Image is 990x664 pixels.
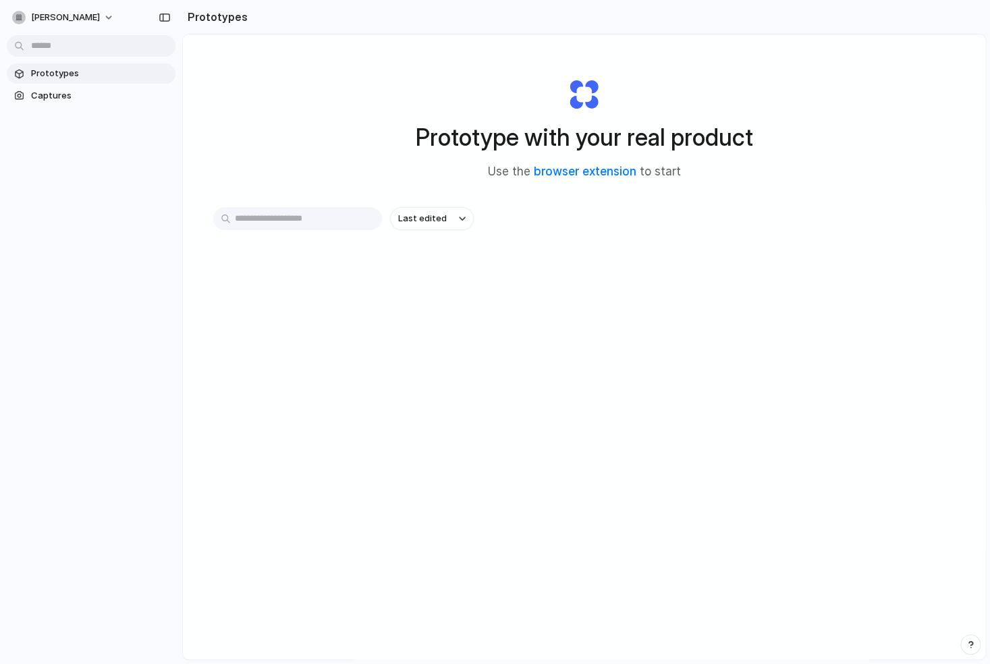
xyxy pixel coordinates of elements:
[31,89,170,103] span: Captures
[7,63,175,84] a: Prototypes
[488,163,681,181] span: Use the to start
[182,9,248,25] h2: Prototypes
[31,67,170,80] span: Prototypes
[390,207,474,230] button: Last edited
[534,165,636,178] a: browser extension
[7,86,175,106] a: Captures
[7,7,121,28] button: [PERSON_NAME]
[416,119,753,155] h1: Prototype with your real product
[398,212,447,225] span: Last edited
[31,11,100,24] span: [PERSON_NAME]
